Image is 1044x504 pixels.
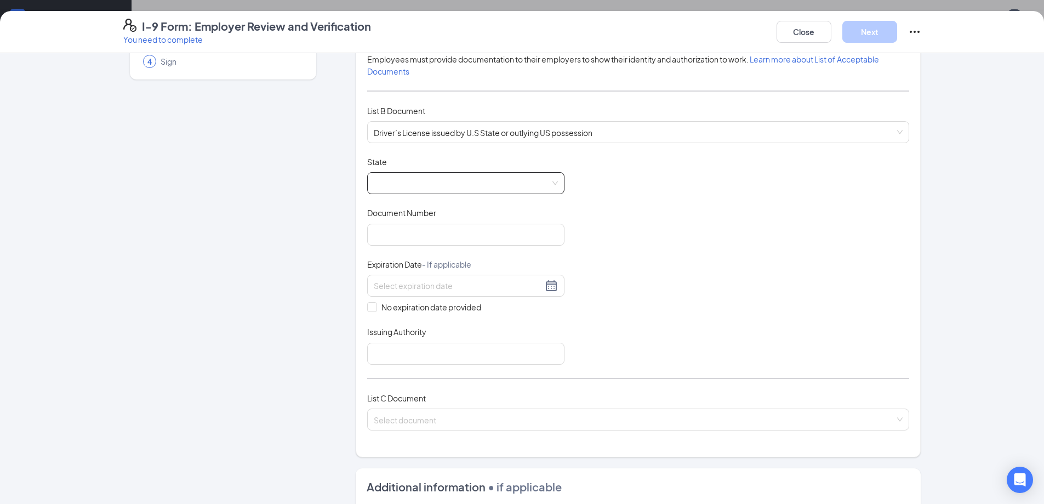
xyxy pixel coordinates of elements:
[367,480,486,494] span: Additional information
[147,56,152,67] span: 4
[777,21,831,43] button: Close
[486,480,562,494] span: • if applicable
[908,25,921,38] svg: Ellipses
[367,259,471,270] span: Expiration Date
[367,156,387,167] span: State
[374,122,903,143] span: Driver’s License issued by U.S State or outlying US possession
[142,19,371,34] h4: I-9 Form: Employer Review and Verification
[367,326,426,337] span: Issuing Authority
[367,207,436,218] span: Document Number
[367,106,425,116] span: List B Document
[123,34,371,45] p: You need to complete
[367,54,879,76] span: Employees must provide documentation to their employers to show their identity and authorization ...
[367,393,426,403] span: List C Document
[842,21,897,43] button: Next
[377,301,486,313] span: No expiration date provided
[1007,467,1033,493] div: Open Intercom Messenger
[123,19,136,32] svg: FormI9EVerifyIcon
[422,259,471,269] span: - If applicable
[161,56,301,67] span: Sign
[374,280,543,292] input: Select expiration date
